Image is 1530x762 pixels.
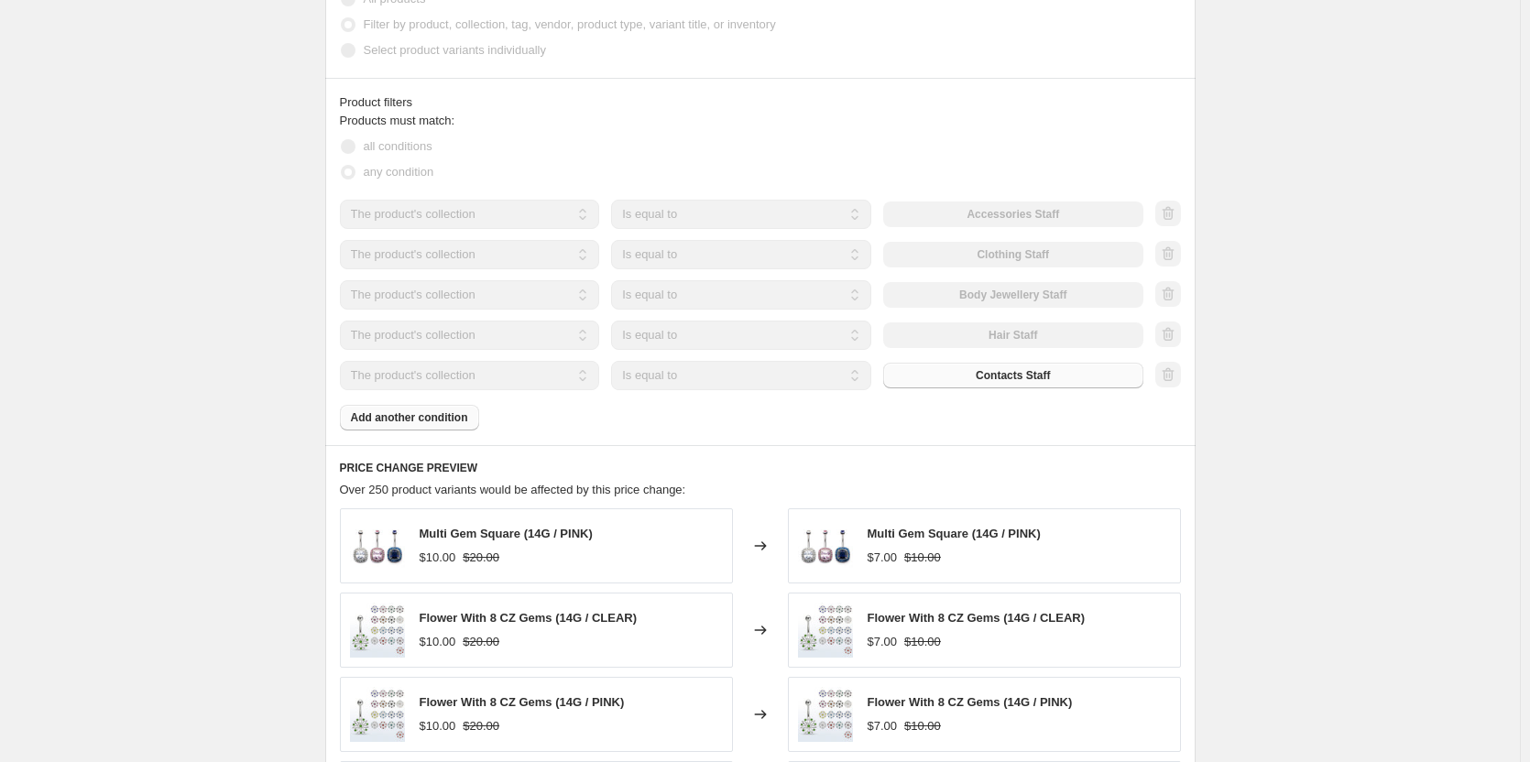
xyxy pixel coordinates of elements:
span: Multi Gem Square (14G / PINK) [420,527,593,540]
img: 168-200-504_80x.jpg [350,518,405,573]
span: Flower With 8 CZ Gems (14G / PINK) [420,695,625,709]
img: 168-200-504_80x.jpg [798,518,853,573]
div: Product filters [340,93,1181,112]
span: Multi Gem Square (14G / PINK) [868,527,1041,540]
strike: $20.00 [463,633,499,651]
div: $10.00 [420,549,456,567]
span: Filter by product, collection, tag, vendor, product type, variant title, or inventory [364,17,776,31]
strike: $20.00 [463,717,499,735]
img: 168-200-FLOWER7_80x.jpg [350,687,405,742]
strike: $10.00 [904,549,941,567]
div: $10.00 [420,717,456,735]
span: all conditions [364,139,432,153]
span: Over 250 product variants would be affected by this price change: [340,483,686,496]
strike: $10.00 [904,717,941,735]
img: 168-200-FLOWER7_80x.jpg [798,687,853,742]
span: any condition [364,165,434,179]
span: Select product variants individually [364,43,546,57]
div: $7.00 [868,717,898,735]
div: $7.00 [868,549,898,567]
img: 168-200-FLOWER7_80x.jpg [350,603,405,658]
h6: PRICE CHANGE PREVIEW [340,461,1181,475]
div: $7.00 [868,633,898,651]
strike: $10.00 [904,633,941,651]
span: Flower With 8 CZ Gems (14G / PINK) [868,695,1073,709]
span: Flower With 8 CZ Gems (14G / CLEAR) [420,611,638,625]
div: $10.00 [420,633,456,651]
span: Products must match: [340,114,455,127]
span: Flower With 8 CZ Gems (14G / CLEAR) [868,611,1086,625]
strike: $20.00 [463,549,499,567]
img: 168-200-FLOWER7_80x.jpg [798,603,853,658]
